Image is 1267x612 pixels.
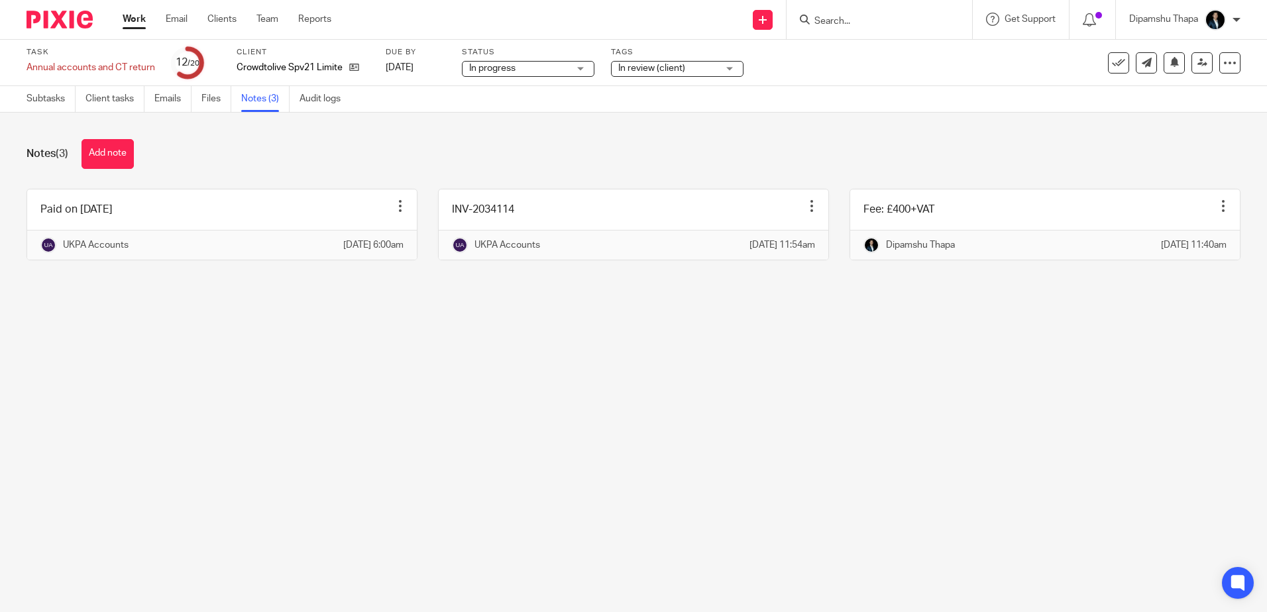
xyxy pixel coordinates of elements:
img: Image.jfif [863,237,879,253]
label: Task [27,47,155,58]
input: Search [813,16,932,28]
img: svg%3E [40,237,56,253]
a: Client tasks [85,86,144,112]
p: UKPA Accounts [474,238,540,252]
img: svg%3E [452,237,468,253]
img: Image.jfif [1205,9,1226,30]
p: UKPA Accounts [63,238,129,252]
a: Files [201,86,231,112]
a: Subtasks [27,86,76,112]
a: Audit logs [300,86,351,112]
span: (3) [56,148,68,159]
div: 12 [176,55,199,70]
p: Crowdtolive Spv21 Limited [237,61,343,74]
span: In review (client) [618,64,685,73]
span: [DATE] [386,63,413,72]
a: Clients [207,13,237,26]
button: Add note [82,139,134,169]
p: [DATE] 11:40am [1161,238,1227,252]
img: Pixie [27,11,93,28]
span: Get Support [1005,15,1056,24]
a: Email [166,13,188,26]
label: Client [237,47,369,58]
p: [DATE] 6:00am [343,238,404,252]
p: Dipamshu Thapa [886,238,955,252]
label: Status [462,47,594,58]
a: Work [123,13,146,26]
a: Reports [298,13,331,26]
div: Annual accounts and CT return [27,61,155,74]
span: In progress [469,64,516,73]
a: Team [256,13,278,26]
small: /20 [188,60,199,67]
label: Tags [611,47,744,58]
a: Emails [154,86,192,112]
p: Dipamshu Thapa [1129,13,1198,26]
label: Due by [386,47,445,58]
p: [DATE] 11:54am [749,238,815,252]
h1: Notes [27,147,68,161]
a: Notes (3) [241,86,290,112]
